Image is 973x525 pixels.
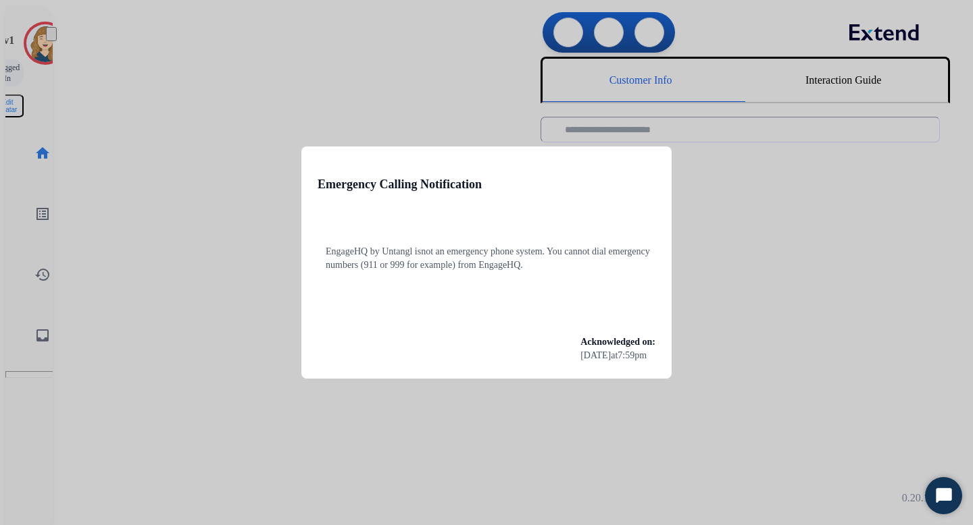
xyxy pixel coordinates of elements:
[580,349,611,362] span: [DATE]
[902,490,959,506] p: 0.20.1027RC
[580,337,655,347] span: Acknowledged on:
[618,349,647,362] span: 7:59pm
[580,349,655,362] div: at
[318,175,482,194] h3: Emergency Calling Notification
[326,245,664,272] p: EngageHQ by Untangl is . You cannot dial emergency numbers (911 or 999 for example) from EngageHQ.
[934,487,953,505] svg: Open Chat
[925,477,962,514] button: Start Chat
[421,246,542,256] span: not an emergency phone system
